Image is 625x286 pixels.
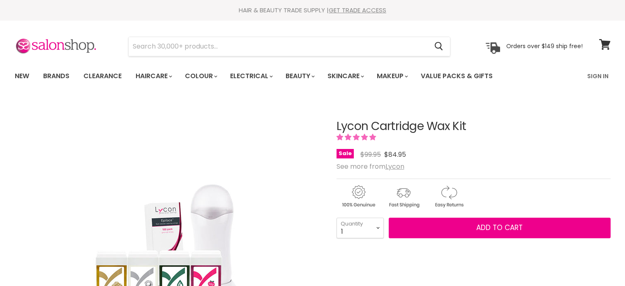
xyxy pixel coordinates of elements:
[371,67,413,85] a: Makeup
[337,133,378,142] span: 5.00 stars
[389,218,611,238] button: Add to cart
[415,67,499,85] a: Value Packs & Gifts
[428,37,450,56] button: Search
[337,162,404,171] span: See more from
[582,67,613,85] a: Sign In
[384,150,406,159] span: $84.95
[128,37,450,56] form: Product
[360,150,381,159] span: $99.95
[506,42,583,50] p: Orders over $149 ship free!
[382,184,425,209] img: shipping.gif
[321,67,369,85] a: Skincare
[5,6,621,14] div: HAIR & BEAUTY TRADE SUPPLY |
[5,64,621,88] nav: Main
[337,184,380,209] img: genuine.gif
[427,184,470,209] img: returns.gif
[129,37,428,56] input: Search
[329,6,386,14] a: GET TRADE ACCESS
[224,67,278,85] a: Electrical
[337,120,611,133] h1: Lycon Cartridge Wax Kit
[129,67,177,85] a: Haircare
[337,218,384,238] select: Quantity
[476,223,523,233] span: Add to cart
[37,67,76,85] a: Brands
[179,67,222,85] a: Colour
[279,67,320,85] a: Beauty
[9,67,35,85] a: New
[385,162,404,171] a: Lycon
[337,149,354,158] span: Sale
[77,67,128,85] a: Clearance
[9,64,541,88] ul: Main menu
